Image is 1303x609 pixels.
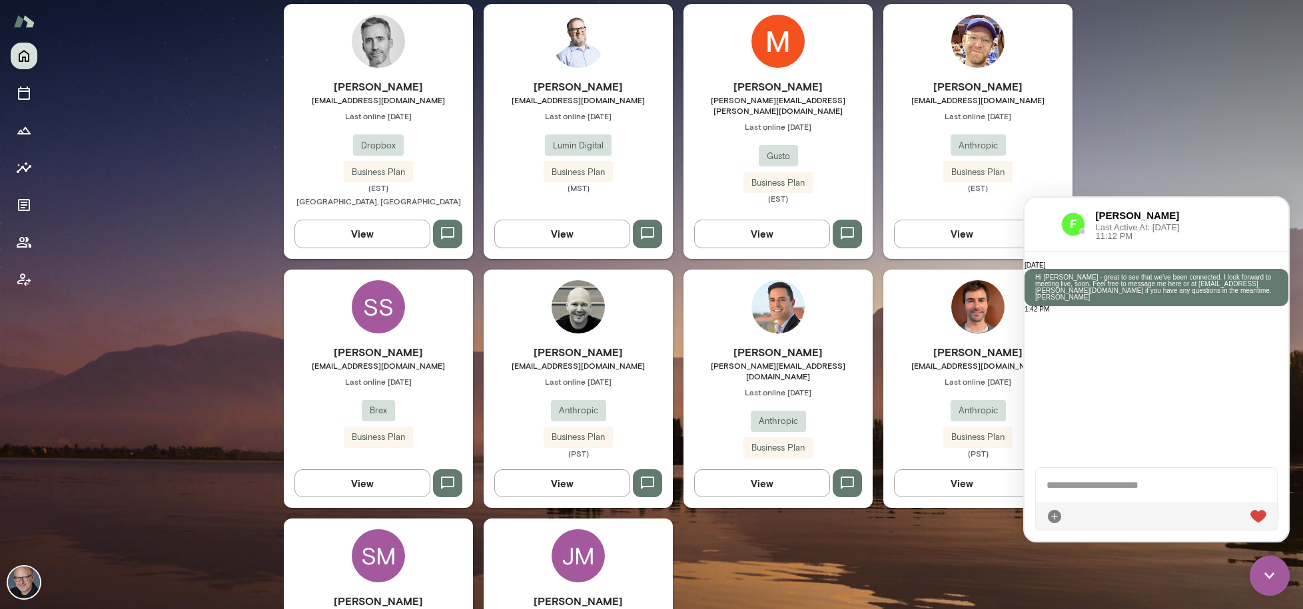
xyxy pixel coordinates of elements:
span: Last online [DATE] [683,387,873,397]
img: Francesco Mosconi [951,280,1005,333]
span: [EMAIL_ADDRESS][DOMAIN_NAME] [883,95,1073,105]
h6: [PERSON_NAME] [683,79,873,95]
img: George Baier IV [352,15,405,68]
button: View [494,220,630,248]
span: Last online [DATE] [683,121,873,132]
img: heart [226,312,242,325]
span: Gusto [759,150,798,163]
img: Mike Hardy [751,15,805,68]
div: SM [352,529,405,582]
h6: [PERSON_NAME] [284,344,473,360]
div: Attach [22,311,38,327]
h6: [PERSON_NAME] [883,344,1073,360]
button: Growth Plan [11,117,37,144]
span: (PST) [484,448,673,459]
p: Hi [PERSON_NAME] - great to see that we've been connected. I look forward to meeting live, soon. ... [11,77,253,103]
img: Rob Hester [951,15,1005,68]
div: SS [352,280,405,333]
span: Business Plan [544,166,613,179]
img: Mike West [552,15,605,68]
img: Mento [13,9,35,34]
span: Last online [DATE] [883,376,1073,387]
span: Business Plan [544,431,613,444]
span: Business Plan [344,166,413,179]
button: Documents [11,192,37,218]
span: [EMAIL_ADDRESS][DOMAIN_NAME] [284,95,473,105]
h6: [PERSON_NAME] [484,344,673,360]
span: Business Plan [344,431,413,444]
span: [EMAIL_ADDRESS][DOMAIN_NAME] [883,360,1073,371]
img: Nick Gould [8,566,40,598]
span: (EST) [883,182,1073,193]
button: View [694,469,830,497]
button: View [294,220,430,248]
h6: [PERSON_NAME] [484,79,673,95]
button: View [894,220,1030,248]
button: Insights [11,154,37,181]
span: Business Plan [743,441,813,455]
span: Dropbox [353,139,404,152]
span: Anthropic [951,404,1006,417]
span: Last online [DATE] [484,376,673,387]
span: Brex [362,404,395,417]
span: [EMAIL_ADDRESS][DOMAIN_NAME] [484,360,673,371]
span: Anthropic [551,404,606,417]
span: [EMAIL_ADDRESS][DOMAIN_NAME] [284,360,473,371]
div: JM [552,529,605,582]
span: Anthropic [951,139,1006,152]
button: Members [11,229,37,256]
img: Michael Sellitto [751,280,805,333]
span: Anthropic [751,415,806,428]
img: data:image/png;base64,iVBORw0KGgoAAAANSUhEUgAAAMgAAADICAYAAACtWK6eAAAG6klEQVR4AezTvYpdVRiH8Z0ZphS... [37,15,61,39]
h6: [PERSON_NAME] [284,79,473,95]
button: Client app [11,266,37,293]
h6: [PERSON_NAME] [284,593,473,609]
span: Last online [DATE] [484,110,673,121]
button: Home [11,43,37,69]
span: Last online [DATE] [284,110,473,121]
button: View [494,469,630,497]
span: Last online [DATE] [284,376,473,387]
span: Lumin Digital [545,139,612,152]
span: Business Plan [943,431,1013,444]
button: View [694,220,830,248]
h6: [PERSON_NAME] [683,344,873,360]
span: [EMAIL_ADDRESS][DOMAIN_NAME] [484,95,673,105]
button: Sessions [11,80,37,106]
span: (EST) [683,193,873,204]
h6: [PERSON_NAME] [883,79,1073,95]
h6: [PERSON_NAME] [484,593,673,609]
button: View [894,469,1030,497]
h6: [PERSON_NAME] [71,11,177,25]
span: (MST) [484,182,673,193]
span: [GEOGRAPHIC_DATA], [GEOGRAPHIC_DATA] [296,196,461,206]
span: (EST) [284,182,473,193]
span: Business Plan [943,166,1013,179]
button: View [294,469,430,497]
span: Last Active At: [DATE] 11:12 PM [71,25,177,43]
span: Last online [DATE] [883,110,1073,121]
div: Live Reaction [226,311,242,327]
span: [PERSON_NAME][EMAIL_ADDRESS][PERSON_NAME][DOMAIN_NAME] [683,95,873,116]
img: Ryan Bergauer [552,280,605,333]
span: Business Plan [743,176,813,190]
span: [PERSON_NAME][EMAIL_ADDRESS][DOMAIN_NAME] [683,360,873,381]
span: (PST) [883,448,1073,459]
